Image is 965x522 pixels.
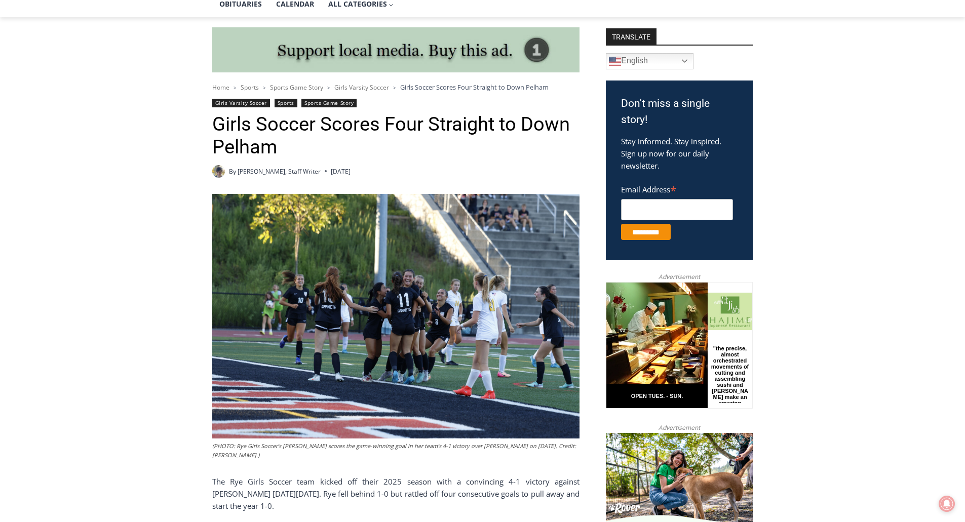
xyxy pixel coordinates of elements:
img: (PHOTO: Rye Girls Soccer's Samantha Yeh scores a goal in her team's 4-1 victory over Pelham on Se... [212,194,580,438]
p: The Rye Girls Soccer team kicked off their 2025 season with a convincing 4-1 victory against [PER... [212,475,580,512]
img: support local media, buy this ad [212,27,580,73]
img: en [609,55,621,67]
nav: Breadcrumbs [212,82,580,92]
a: [PERSON_NAME], Staff Writer [238,167,321,176]
a: Sports Game Story [270,83,323,92]
a: Girls Varsity Soccer [212,99,271,107]
span: Intern @ [DOMAIN_NAME] [265,101,470,124]
span: Advertisement [648,423,710,432]
a: Sports Game Story [301,99,357,107]
div: "[PERSON_NAME] and I covered the [DATE] Parade, which was a really eye opening experience as I ha... [256,1,479,98]
a: Open Tues. - Sun. [PHONE_NUMBER] [1,102,102,126]
span: > [327,84,330,91]
p: Stay informed. Stay inspired. Sign up now for our daily newsletter. [621,135,738,172]
figcaption: (PHOTO: Rye Girls Soccer’s [PERSON_NAME] scores the game-winning goal in her team’s 4-1 victory o... [212,441,580,459]
a: Sports [241,83,259,92]
span: Girls Soccer Scores Four Straight to Down Pelham [400,83,549,92]
span: > [393,84,396,91]
label: Email Address [621,179,733,197]
img: (PHOTO: MyRye.com 2024 Head Intern, Editor and now Staff Writer Charlie Morris. Contributed.)Char... [212,165,225,178]
time: [DATE] [331,167,351,176]
a: Home [212,83,229,92]
a: Intern @ [DOMAIN_NAME] [244,98,491,126]
strong: TRANSLATE [606,28,657,45]
div: "the precise, almost orchestrated movements of cutting and assembling sushi and [PERSON_NAME] mak... [104,63,144,121]
h1: Girls Soccer Scores Four Straight to Down Pelham [212,113,580,159]
span: > [263,84,266,91]
span: By [229,167,236,176]
span: Open Tues. - Sun. [PHONE_NUMBER] [3,104,99,143]
a: English [606,53,693,69]
h3: Don't miss a single story! [621,96,738,128]
span: Advertisement [648,272,710,282]
span: > [234,84,237,91]
a: Girls Varsity Soccer [334,83,389,92]
a: Sports [275,99,297,107]
a: Author image [212,165,225,178]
